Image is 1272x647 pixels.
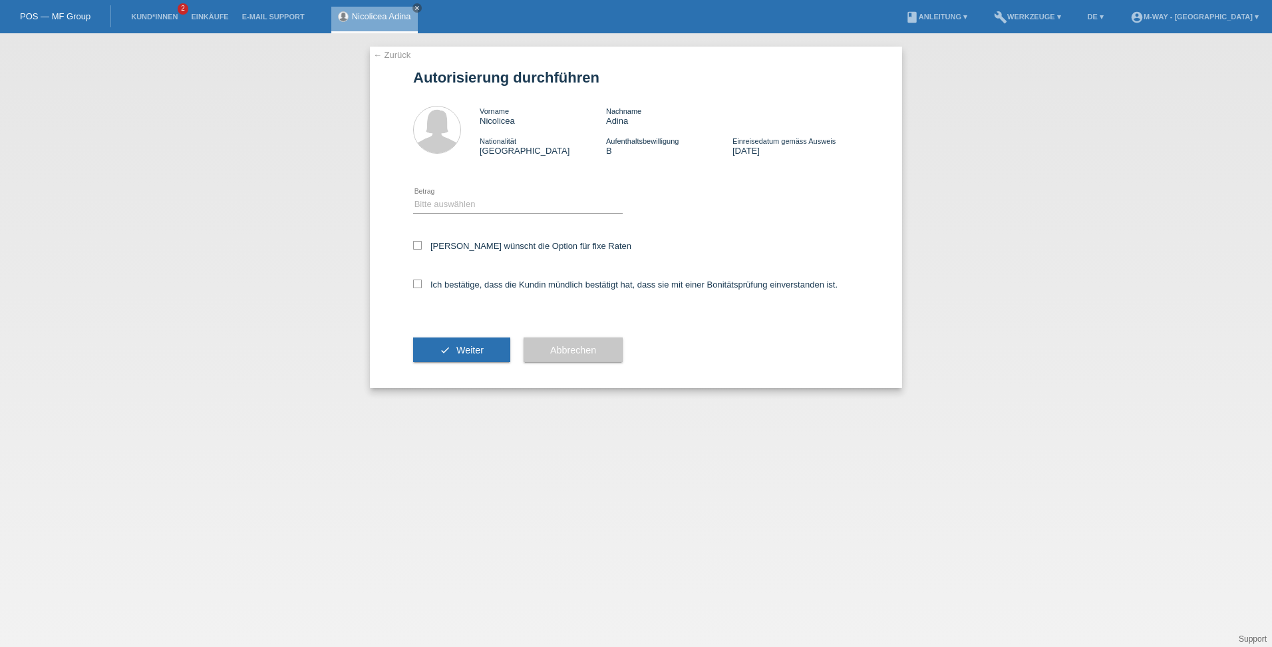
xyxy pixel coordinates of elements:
[480,136,606,156] div: [GEOGRAPHIC_DATA]
[352,11,411,21] a: Nicolicea Adina
[413,280,838,290] label: Ich bestätige, dass die Kundin mündlich bestätigt hat, dass sie mit einer Bonitätsprüfung einvers...
[899,13,974,21] a: bookAnleitung ▾
[456,345,484,355] span: Weiter
[732,137,836,145] span: Einreisedatum gemäss Ausweis
[987,13,1068,21] a: buildWerkzeuge ▾
[184,13,235,21] a: Einkäufe
[480,106,606,126] div: Nicolicea
[124,13,184,21] a: Kund*innen
[412,3,422,13] a: close
[1081,13,1110,21] a: DE ▾
[1239,634,1267,644] a: Support
[20,11,90,21] a: POS — MF Group
[1124,13,1265,21] a: account_circlem-way - [GEOGRAPHIC_DATA] ▾
[524,337,623,363] button: Abbrechen
[905,11,919,24] i: book
[606,107,641,115] span: Nachname
[236,13,311,21] a: E-Mail Support
[1130,11,1144,24] i: account_circle
[550,345,596,355] span: Abbrechen
[373,50,410,60] a: ← Zurück
[414,5,420,11] i: close
[413,69,859,86] h1: Autorisierung durchführen
[732,136,859,156] div: [DATE]
[480,107,509,115] span: Vorname
[440,345,450,355] i: check
[994,11,1007,24] i: build
[178,3,188,15] span: 2
[606,137,679,145] span: Aufenthaltsbewilligung
[413,337,510,363] button: check Weiter
[606,106,732,126] div: Adina
[606,136,732,156] div: B
[413,241,631,251] label: [PERSON_NAME] wünscht die Option für fixe Raten
[480,137,516,145] span: Nationalität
